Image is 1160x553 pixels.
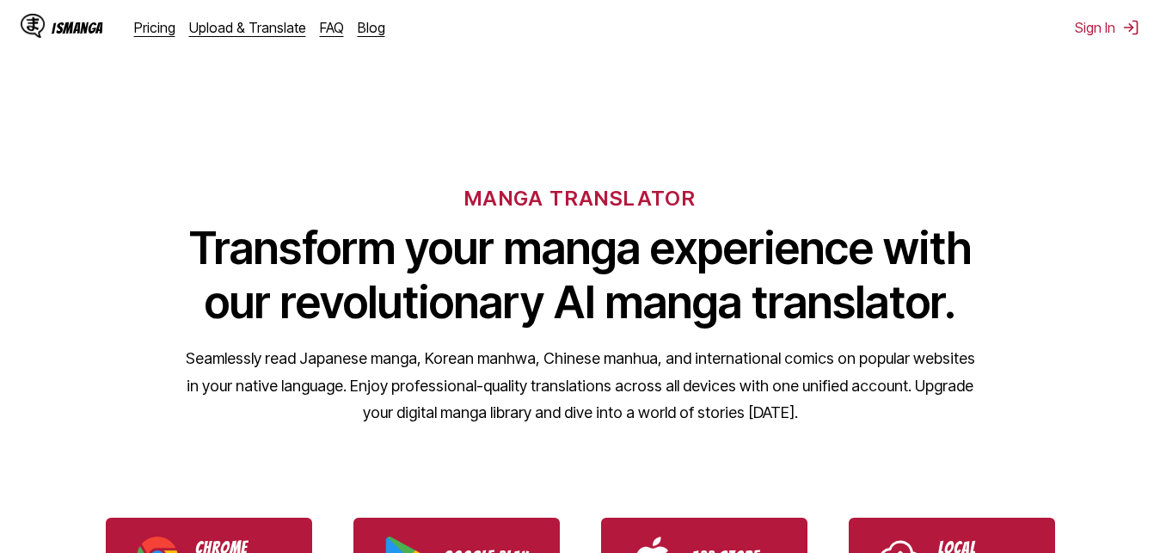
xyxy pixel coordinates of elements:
[320,19,344,36] a: FAQ
[1122,19,1139,36] img: Sign out
[134,19,175,36] a: Pricing
[21,14,45,38] img: IsManga Logo
[1075,19,1139,36] button: Sign In
[21,14,134,41] a: IsManga LogoIsManga
[189,19,306,36] a: Upload & Translate
[464,186,696,211] h6: MANGA TRANSLATOR
[185,345,976,427] p: Seamlessly read Japanese manga, Korean manhwa, Chinese manhua, and international comics on popula...
[185,221,976,329] h1: Transform your manga experience with our revolutionary AI manga translator.
[358,19,385,36] a: Blog
[52,20,103,36] div: IsManga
